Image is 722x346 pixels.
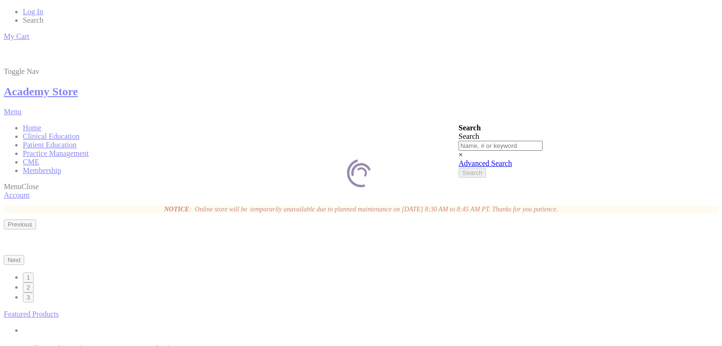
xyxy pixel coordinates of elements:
span: Search [462,169,482,176]
span: Search [459,132,479,140]
button: Search [459,168,486,178]
div: × [459,151,543,159]
a: Advanced Search [459,159,512,167]
strong: Search [459,124,481,132]
input: Name, # or keyword [459,141,543,151]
